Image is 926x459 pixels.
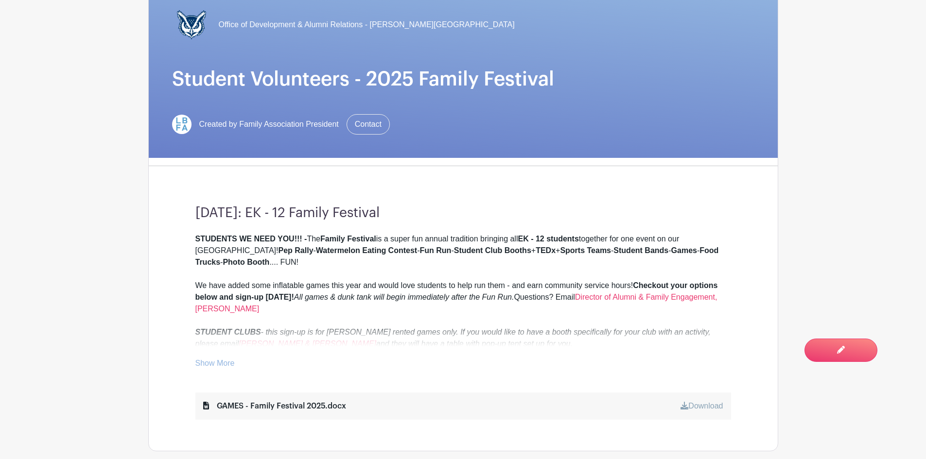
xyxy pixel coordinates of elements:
[195,328,261,336] em: STUDENT CLUBS
[172,68,754,91] h1: Student Volunteers - 2025 Family Festival
[195,359,235,371] a: Show More
[671,246,697,255] strong: Games
[681,402,723,410] a: Download
[195,293,717,313] a: Director of Alumni & Family Engagement, [PERSON_NAME]
[219,19,515,31] span: Office of Development & Alumni Relations - [PERSON_NAME][GEOGRAPHIC_DATA]
[316,246,417,255] strong: Watermelon Eating Contest
[560,246,611,255] strong: Sports Teams
[376,340,573,348] em: and they will have a table with pop-up tent set up for you.
[279,246,314,255] strong: Pep Rally
[199,119,339,130] span: Created by Family Association President
[239,340,376,348] a: [PERSON_NAME] & [PERSON_NAME]
[294,293,514,301] em: All games & dunk tank will begin immediately after the Fun Run.
[172,115,192,134] img: LBFArev.png
[195,235,307,243] strong: STUDENTS WE NEED YOU!!! -
[454,246,531,255] strong: Student Club Booths
[195,233,731,350] div: The is a super fun annual tradition bringing all together for one event on our [GEOGRAPHIC_DATA]!...
[536,246,556,255] strong: TEDx
[347,114,390,135] a: Contact
[195,205,731,221] h3: [DATE]: EK - 12 Family Festival
[320,235,376,243] strong: Family Festival
[518,235,578,243] strong: EK - 12 students
[195,281,718,301] strong: Checkout your options below and sign-up [DATE]!
[203,400,346,412] div: GAMES - Family Festival 2025.docx
[195,328,711,348] em: - this sign-up is for [PERSON_NAME] rented games only. If you would like to have a booth specific...
[223,258,269,266] strong: Photo Booth
[195,246,719,266] strong: Food Trucks
[613,246,668,255] strong: Student Bands
[172,5,211,44] img: FINAL%20mascot%207.28%20(1).png
[420,246,452,255] strong: Fun Run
